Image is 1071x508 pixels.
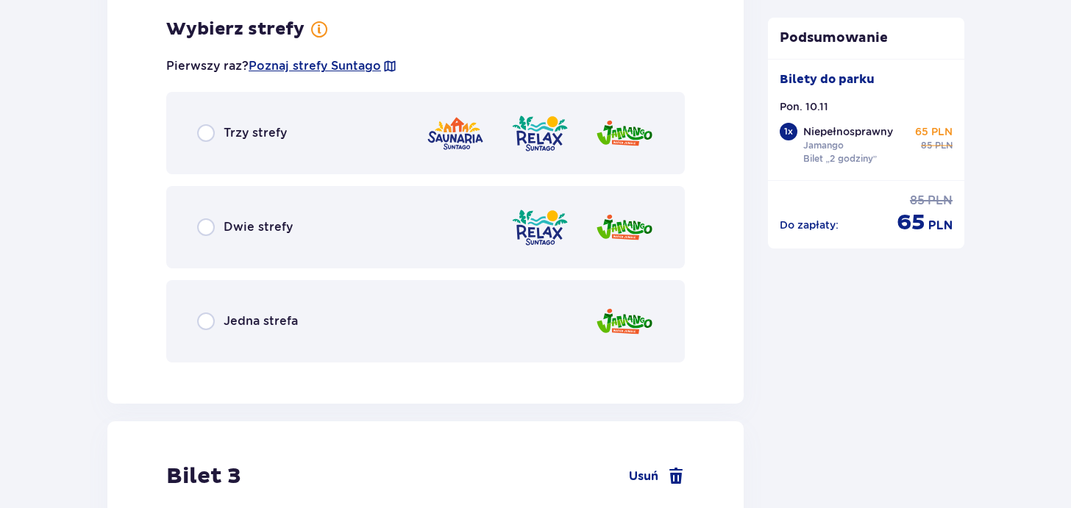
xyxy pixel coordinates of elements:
[166,18,305,40] h3: Wybierz strefy
[595,301,654,343] img: Jamango
[928,193,953,209] span: PLN
[166,462,241,490] h2: Bilet 3
[910,193,925,209] span: 85
[803,124,893,139] p: Niepełnosprawny
[510,207,569,248] img: Relax
[224,125,287,141] span: Trzy strefy
[224,219,293,235] span: Dwie strefy
[768,29,965,47] p: Podsumowanie
[780,123,797,140] div: 1 x
[935,139,953,152] span: PLN
[629,468,658,484] span: Usuń
[915,124,953,139] p: 65 PLN
[510,112,569,154] img: Relax
[921,139,932,152] span: 85
[224,313,298,329] span: Jedna strefa
[595,112,654,154] img: Jamango
[426,112,485,154] img: Saunaria
[928,218,953,234] span: PLN
[780,71,875,87] p: Bilety do parku
[780,99,828,114] p: Pon. 10.11
[166,58,397,74] p: Pierwszy raz?
[249,58,381,74] a: Poznaj strefy Suntago
[897,209,925,237] span: 65
[595,207,654,248] img: Jamango
[780,218,839,232] p: Do zapłaty :
[803,152,878,165] p: Bilet „2 godziny”
[803,139,844,152] p: Jamango
[629,468,685,485] a: Usuń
